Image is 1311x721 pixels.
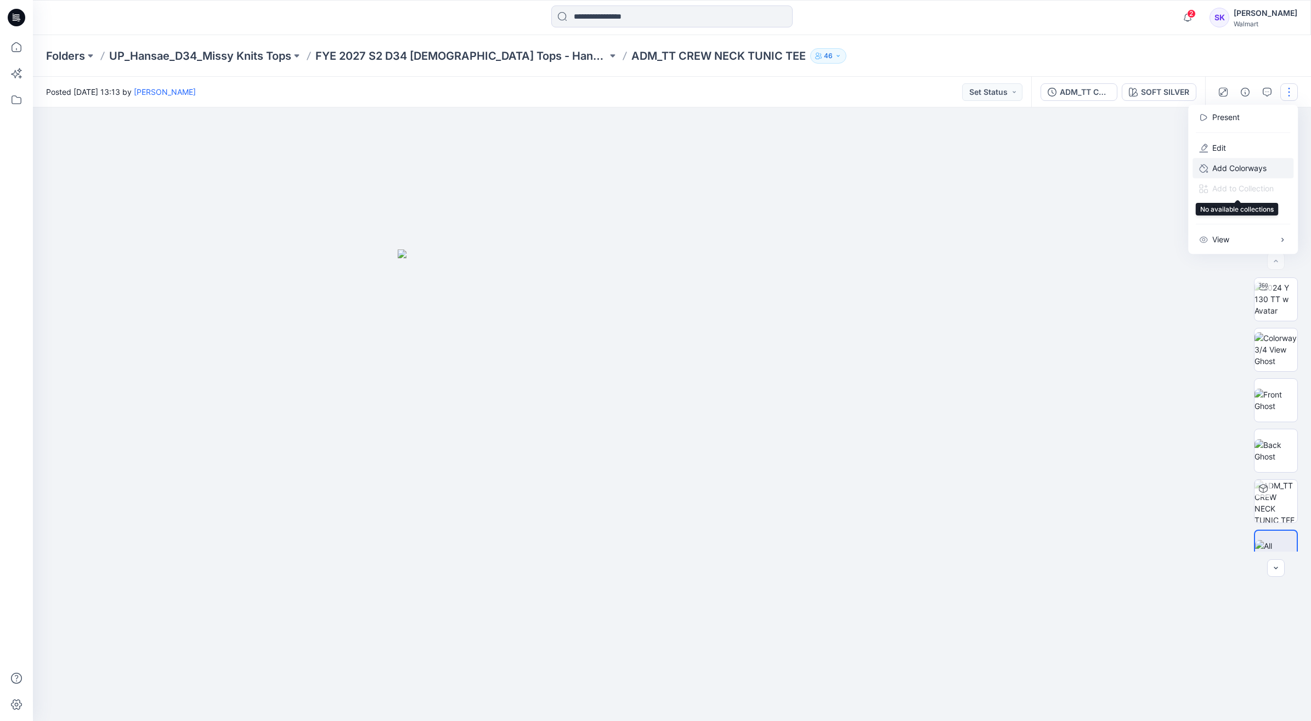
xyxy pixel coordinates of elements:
[1255,389,1297,412] img: Front Ghost
[1187,9,1196,18] span: 2
[134,87,196,96] a: [PERSON_NAME]
[631,48,806,64] p: ADM_TT CREW NECK TUNIC TEE
[398,249,946,720] img: eyJhbGciOiJIUzI1NiIsImtpZCI6IjAiLCJzbHQiOiJzZXMiLCJ0eXAiOiJKV1QifQ.eyJkYXRhIjp7InR5cGUiOiJzdG9yYW...
[1210,8,1229,27] div: SK
[1255,282,1297,316] img: 2024 Y 130 TT w Avatar
[1041,83,1117,101] button: ADM_TT CREW NECK TUNIC TEE
[1255,439,1297,462] img: Back Ghost
[315,48,607,64] a: FYE 2027 S2 D34 [DEMOGRAPHIC_DATA] Tops - Hansae
[1212,142,1226,154] a: Edit
[1255,540,1297,563] img: All colorways
[1236,83,1254,101] button: Details
[109,48,291,64] a: UP_Hansae_D34_Missy Knits Tops
[46,48,85,64] a: Folders
[1212,234,1229,245] p: View
[1141,86,1189,98] div: SOFT SILVER
[1212,162,1267,174] p: Add Colorways
[1212,203,1262,214] p: Duplicate to...
[824,50,833,62] p: 46
[1234,20,1297,28] div: Walmart
[1255,332,1297,367] img: Colorway 3/4 View Ghost
[810,48,846,64] button: 46
[1234,7,1297,20] div: [PERSON_NAME]
[1122,83,1196,101] button: SOFT SILVER
[1212,111,1240,123] a: Present
[1060,86,1110,98] div: ADM_TT CREW NECK TUNIC TEE
[46,86,196,98] span: Posted [DATE] 13:13 by
[1255,480,1297,523] img: ADM_TT CREW NECK TUNIC TEE SOFT SILVER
